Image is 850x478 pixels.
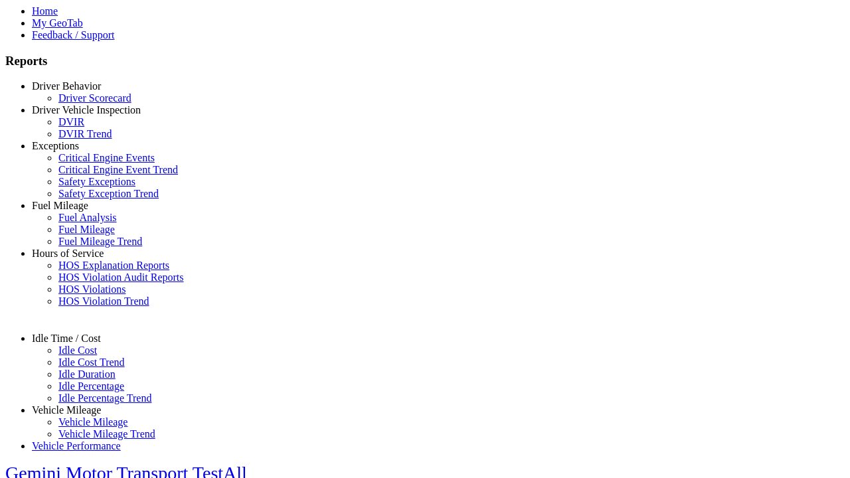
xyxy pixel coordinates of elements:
[58,260,169,271] a: HOS Explanation Reports
[32,80,101,92] a: Driver Behavior
[5,54,845,68] h3: Reports
[58,357,125,368] a: Idle Cost Trend
[32,17,83,29] a: My GeoTab
[58,128,112,139] a: DVIR Trend
[58,283,126,295] a: HOS Violations
[32,104,141,116] a: Driver Vehicle Inspection
[32,5,58,17] a: Home
[32,140,79,151] a: Exceptions
[58,224,115,235] a: Fuel Mileage
[32,248,104,259] a: Hours of Service
[58,188,159,199] a: Safety Exception Trend
[32,200,88,211] a: Fuel Mileage
[32,29,114,40] a: Feedback / Support
[58,152,155,163] a: Critical Engine Events
[58,368,116,380] a: Idle Duration
[58,416,127,428] a: Vehicle Mileage
[58,176,135,187] a: Safety Exceptions
[32,440,121,451] a: Vehicle Performance
[58,236,142,247] a: Fuel Mileage Trend
[32,333,101,344] a: Idle Time / Cost
[32,404,101,416] a: Vehicle Mileage
[58,116,84,127] a: DVIR
[58,272,184,283] a: HOS Violation Audit Reports
[58,164,178,175] a: Critical Engine Event Trend
[58,392,151,404] a: Idle Percentage Trend
[58,295,149,307] a: HOS Violation Trend
[58,380,124,392] a: Idle Percentage
[58,92,131,104] a: Driver Scorecard
[58,428,155,439] a: Vehicle Mileage Trend
[58,345,97,356] a: Idle Cost
[58,212,117,223] a: Fuel Analysis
